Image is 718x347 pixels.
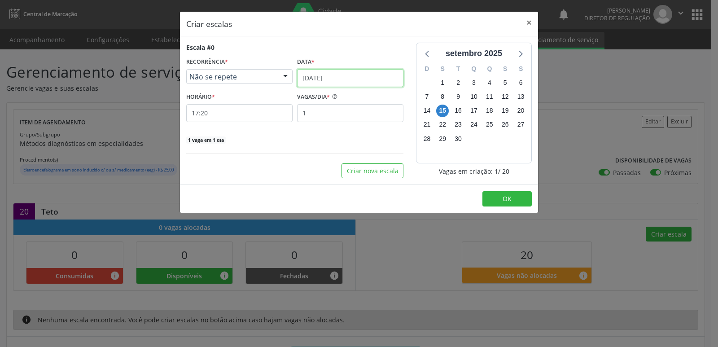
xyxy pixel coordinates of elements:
div: T [451,62,466,76]
span: domingo, 14 de setembro de 2025 [420,105,433,117]
span: terça-feira, 16 de setembro de 2025 [452,105,464,117]
span: quinta-feira, 11 de setembro de 2025 [483,91,496,103]
span: domingo, 21 de setembro de 2025 [420,119,433,131]
span: sábado, 27 de setembro de 2025 [515,119,527,131]
div: S [513,62,529,76]
span: OK [503,194,512,203]
button: OK [482,191,532,206]
span: quinta-feira, 4 de setembro de 2025 [483,76,496,89]
span: segunda-feira, 8 de setembro de 2025 [436,91,449,103]
span: quarta-feira, 17 de setembro de 2025 [468,105,480,117]
div: D [419,62,435,76]
div: Escala #0 [186,43,215,52]
span: / 20 [498,167,509,176]
span: terça-feira, 30 de setembro de 2025 [452,132,464,145]
span: Não se repete [189,72,274,81]
button: Close [520,12,538,34]
div: setembro 2025 [442,48,506,60]
div: Vagas em criação: 1 [416,167,532,176]
span: 1 vaga em 1 dia [186,136,226,144]
span: segunda-feira, 22 de setembro de 2025 [436,119,449,131]
label: RECORRÊNCIA [186,55,228,69]
span: sexta-feira, 19 de setembro de 2025 [499,105,512,117]
div: S [435,62,451,76]
span: sábado, 6 de setembro de 2025 [515,76,527,89]
span: domingo, 28 de setembro de 2025 [420,132,433,145]
div: Q [466,62,482,76]
span: quarta-feira, 10 de setembro de 2025 [468,91,480,103]
span: quarta-feira, 3 de setembro de 2025 [468,76,480,89]
input: 00:00 [186,104,293,122]
span: sábado, 13 de setembro de 2025 [515,91,527,103]
span: sexta-feira, 5 de setembro de 2025 [499,76,512,89]
span: quinta-feira, 25 de setembro de 2025 [483,119,496,131]
div: S [497,62,513,76]
span: sexta-feira, 12 de setembro de 2025 [499,91,512,103]
span: terça-feira, 9 de setembro de 2025 [452,91,464,103]
ion-icon: help circle outline [330,90,338,100]
span: segunda-feira, 15 de setembro de 2025 [436,105,449,117]
div: Q [482,62,497,76]
label: HORÁRIO [186,90,215,104]
span: terça-feira, 2 de setembro de 2025 [452,76,464,89]
button: Criar nova escala [341,163,403,179]
span: domingo, 7 de setembro de 2025 [420,91,433,103]
span: quarta-feira, 24 de setembro de 2025 [468,119,480,131]
span: segunda-feira, 1 de setembro de 2025 [436,76,449,89]
span: segunda-feira, 29 de setembro de 2025 [436,132,449,145]
h5: Criar escalas [186,18,232,30]
span: sábado, 20 de setembro de 2025 [515,105,527,117]
span: quinta-feira, 18 de setembro de 2025 [483,105,496,117]
input: Selecione uma data [297,69,403,87]
label: VAGAS/DIA [297,90,330,104]
span: terça-feira, 23 de setembro de 2025 [452,119,464,131]
label: Data [297,55,315,69]
span: sexta-feira, 26 de setembro de 2025 [499,119,512,131]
